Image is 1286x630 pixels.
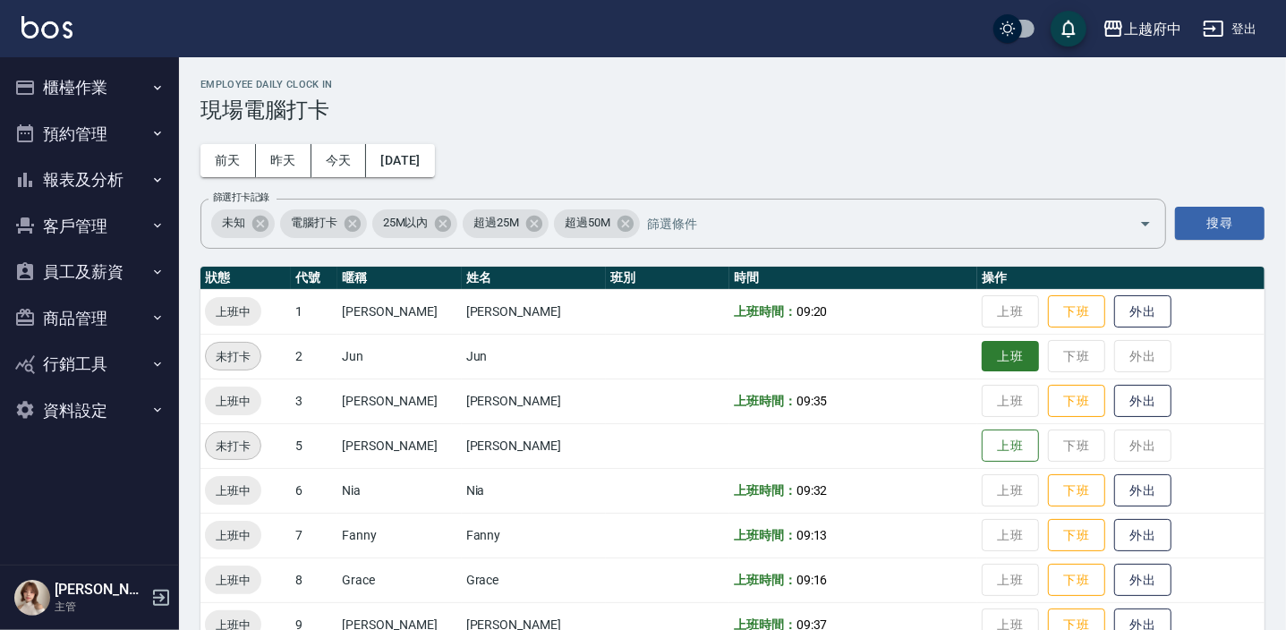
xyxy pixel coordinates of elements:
button: Open [1131,209,1160,238]
button: 資料設定 [7,387,172,434]
b: 上班時間： [734,483,796,498]
span: 09:13 [796,528,828,542]
p: 主管 [55,599,146,615]
td: 8 [291,558,337,602]
td: 1 [291,289,337,334]
button: 下班 [1048,519,1105,552]
h5: [PERSON_NAME] [55,581,146,599]
div: 超過50M [554,209,640,238]
button: 昨天 [256,144,311,177]
b: 上班時間： [734,528,796,542]
div: 上越府中 [1124,18,1181,40]
td: [PERSON_NAME] [462,379,606,423]
button: save [1051,11,1086,47]
td: Nia [462,468,606,513]
td: Fanny [462,513,606,558]
button: 登出 [1196,13,1265,46]
button: 外出 [1114,385,1171,418]
span: 09:16 [796,573,828,587]
button: 外出 [1114,564,1171,597]
td: 6 [291,468,337,513]
span: 25M以內 [372,214,439,232]
img: Person [14,580,50,616]
button: 上班 [982,430,1039,463]
td: Jun [462,334,606,379]
th: 姓名 [462,267,606,290]
button: 下班 [1048,295,1105,328]
td: [PERSON_NAME] [462,289,606,334]
span: 09:35 [796,394,828,408]
button: 外出 [1114,295,1171,328]
button: 預約管理 [7,111,172,157]
td: 2 [291,334,337,379]
td: [PERSON_NAME] [337,379,461,423]
span: 未打卡 [206,347,260,366]
span: 上班中 [205,481,261,500]
td: [PERSON_NAME] [462,423,606,468]
th: 班別 [606,267,729,290]
input: 篩選條件 [643,208,1108,239]
button: 下班 [1048,474,1105,507]
span: 上班中 [205,392,261,411]
button: 下班 [1048,385,1105,418]
b: 上班時間： [734,573,796,587]
button: 前天 [200,144,256,177]
button: [DATE] [366,144,434,177]
button: 商品管理 [7,295,172,342]
h3: 現場電腦打卡 [200,98,1265,123]
td: [PERSON_NAME] [337,423,461,468]
th: 操作 [977,267,1265,290]
span: 09:32 [796,483,828,498]
th: 時間 [729,267,977,290]
th: 代號 [291,267,337,290]
td: Grace [337,558,461,602]
td: Fanny [337,513,461,558]
button: 搜尋 [1175,207,1265,240]
button: 下班 [1048,564,1105,597]
h2: Employee Daily Clock In [200,79,1265,90]
span: 上班中 [205,571,261,590]
button: 員工及薪資 [7,249,172,295]
td: Grace [462,558,606,602]
span: 上班中 [205,526,261,545]
button: 上越府中 [1095,11,1188,47]
button: 外出 [1114,474,1171,507]
td: 5 [291,423,337,468]
td: 7 [291,513,337,558]
td: Jun [337,334,461,379]
button: 報表及分析 [7,157,172,203]
label: 篩選打卡記錄 [213,191,269,204]
b: 上班時間： [734,394,796,408]
div: 電腦打卡 [280,209,367,238]
td: 3 [291,379,337,423]
b: 上班時間： [734,304,796,319]
span: 電腦打卡 [280,214,348,232]
span: 超過50M [554,214,621,232]
td: Nia [337,468,461,513]
button: 上班 [982,341,1039,372]
td: [PERSON_NAME] [337,289,461,334]
span: 未打卡 [206,437,260,455]
span: 未知 [211,214,256,232]
button: 今天 [311,144,367,177]
button: 客戶管理 [7,203,172,250]
button: 櫃檯作業 [7,64,172,111]
div: 超過25M [463,209,549,238]
th: 暱稱 [337,267,461,290]
span: 09:20 [796,304,828,319]
span: 超過25M [463,214,530,232]
div: 未知 [211,209,275,238]
img: Logo [21,16,72,38]
button: 行銷工具 [7,341,172,387]
button: 外出 [1114,519,1171,552]
span: 上班中 [205,302,261,321]
th: 狀態 [200,267,291,290]
div: 25M以內 [372,209,458,238]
